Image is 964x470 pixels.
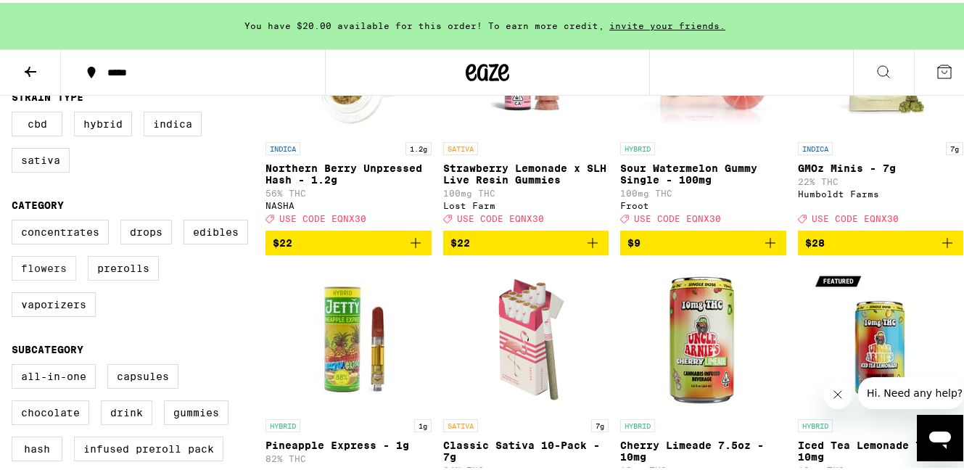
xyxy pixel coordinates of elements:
p: 1.2g [405,139,432,152]
p: HYBRID [620,416,655,429]
button: Add to bag [620,228,786,252]
label: Chocolate [12,397,89,422]
p: 7g [946,139,963,152]
div: Froot [620,198,786,207]
iframe: Button to launch messaging window [917,412,963,458]
label: Prerolls [88,253,159,278]
label: Flowers [12,253,76,278]
label: Hybrid [74,109,132,133]
label: Gummies [164,397,228,422]
button: Add to bag [265,228,432,252]
span: $22 [450,234,470,246]
img: Uncle Arnie's - Cherry Limeade 7.5oz - 10mg [630,264,775,409]
iframe: Message from company [858,374,963,406]
p: 100mg THC [620,186,786,195]
span: You have $20.00 available for this order! To earn more credit, [244,18,604,28]
p: SATIVA [443,416,478,429]
span: $28 [805,234,825,246]
p: INDICA [798,139,833,152]
span: USE CODE EQNX30 [457,211,544,220]
button: Add to bag [798,228,964,252]
label: Hash [12,434,62,458]
legend: Subcategory [12,341,83,352]
div: Lost Farm [443,198,609,207]
p: Sour Watermelon Gummy Single - 100mg [620,160,786,183]
p: INDICA [265,139,300,152]
span: $22 [273,234,292,246]
p: GMOz Minis - 7g [798,160,964,171]
label: Infused Preroll Pack [74,434,223,458]
label: Sativa [12,145,70,170]
p: Pineapple Express - 1g [265,437,432,448]
legend: Strain Type [12,88,83,100]
img: Birdies - Classic Sativa 10-Pack - 7g [453,264,598,409]
span: USE CODE EQNX30 [812,211,899,220]
span: $9 [627,234,640,246]
p: HYBRID [620,139,655,152]
p: 22% THC [798,174,964,184]
label: Vaporizers [12,289,96,314]
label: Concentrates [12,217,109,242]
p: Strawberry Lemonade x SLH Live Resin Gummies [443,160,609,183]
p: 56% THC [265,186,432,195]
div: Humboldt Farms [798,186,964,196]
iframe: Close message [823,377,852,406]
p: Classic Sativa 10-Pack - 7g [443,437,609,460]
legend: Category [12,197,64,208]
span: invite your friends. [604,18,730,28]
p: 7g [591,416,609,429]
p: 100mg THC [443,186,609,195]
label: Indica [144,109,202,133]
p: Cherry Limeade 7.5oz - 10mg [620,437,786,460]
label: CBD [12,109,62,133]
button: Add to bag [443,228,609,252]
span: USE CODE EQNX30 [279,211,366,220]
label: Drops [120,217,172,242]
p: Iced Tea Lemonade 7.5oz - 10mg [798,437,964,460]
img: Uncle Arnie's - Iced Tea Lemonade 7.5oz - 10mg [808,264,953,409]
p: 82% THC [265,451,432,461]
div: NASHA [265,198,432,207]
label: All-In-One [12,361,96,386]
label: Drink [101,397,152,422]
img: Jetty Extracts - Pineapple Express - 1g [276,264,421,409]
p: 1g [414,416,432,429]
label: Edibles [184,217,248,242]
span: USE CODE EQNX30 [634,211,721,220]
p: HYBRID [798,416,833,429]
label: Capsules [107,361,178,386]
p: SATIVA [443,139,478,152]
p: HYBRID [265,416,300,429]
p: Northern Berry Unpressed Hash - 1.2g [265,160,432,183]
